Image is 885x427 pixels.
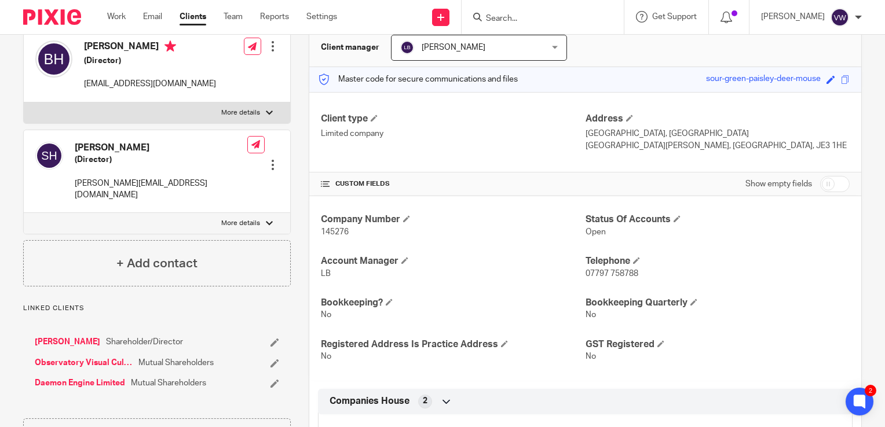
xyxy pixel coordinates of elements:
[586,311,596,319] span: No
[84,41,216,55] h4: [PERSON_NAME]
[831,8,849,27] img: svg%3E
[321,311,331,319] span: No
[321,42,379,53] h3: Client manager
[116,255,198,273] h4: + Add contact
[321,255,585,267] h4: Account Manager
[706,73,821,86] div: sour-green-paisley-deer-mouse
[75,178,247,201] p: [PERSON_NAME][EMAIL_ADDRESS][DOMAIN_NAME]
[84,55,216,67] h5: (Director)
[586,297,850,309] h4: Bookkeeping Quarterly
[423,395,427,407] span: 2
[321,228,349,236] span: 145276
[321,128,585,139] p: Limited company
[586,113,850,125] h4: Address
[652,13,697,21] span: Get Support
[321,297,585,309] h4: Bookkeeping?
[586,228,606,236] span: Open
[221,219,260,228] p: More details
[321,113,585,125] h4: Client type
[761,11,825,23] p: [PERSON_NAME]
[586,270,638,278] span: 07797 758788
[321,338,585,351] h4: Registered Address Is Practice Address
[180,11,206,23] a: Clients
[107,11,126,23] a: Work
[23,9,81,25] img: Pixie
[321,270,331,278] span: LB
[221,108,260,117] p: More details
[318,73,518,85] p: Master code for secure communications and files
[586,338,850,351] h4: GST Registered
[35,357,133,369] a: Observatory Visual Culture Ltd
[35,142,63,170] img: svg%3E
[485,14,589,24] input: Search
[330,395,409,407] span: Companies House
[260,11,289,23] a: Reports
[586,352,596,360] span: No
[35,41,72,78] img: svg%3E
[865,385,876,396] div: 2
[164,41,176,52] i: Primary
[321,179,585,189] h4: CUSTOM FIELDS
[143,11,162,23] a: Email
[138,357,214,369] span: Mutual Shareholders
[400,41,414,54] img: svg%3E
[586,128,850,139] p: [GEOGRAPHIC_DATA], [GEOGRAPHIC_DATA]
[106,336,183,348] span: Shareholder/Director
[745,178,812,190] label: Show empty fields
[131,377,206,389] span: Mutual Shareholders
[84,78,216,90] p: [EMAIL_ADDRESS][DOMAIN_NAME]
[75,154,247,165] h5: (Director)
[321,213,585,226] h4: Company Number
[23,304,291,313] p: Linked clients
[586,140,850,152] p: [GEOGRAPHIC_DATA][PERSON_NAME], [GEOGRAPHIC_DATA], JE3 1HE
[224,11,243,23] a: Team
[35,336,100,348] a: [PERSON_NAME]
[306,11,337,23] a: Settings
[586,213,850,226] h4: Status Of Accounts
[321,352,331,360] span: No
[422,43,485,51] span: [PERSON_NAME]
[586,255,850,267] h4: Telephone
[35,377,125,389] a: Daemon Engine Limited
[75,142,247,154] h4: [PERSON_NAME]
